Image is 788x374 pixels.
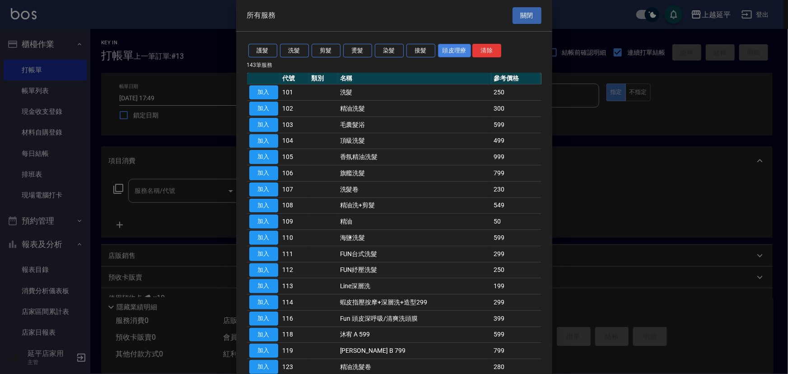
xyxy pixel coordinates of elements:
button: 加入 [249,231,278,245]
td: [PERSON_NAME] B 799 [338,343,492,359]
button: 護髮 [248,44,277,58]
td: 113 [280,278,309,295]
button: 加入 [249,118,278,132]
td: FUN紓壓洗髮 [338,262,492,278]
td: 114 [280,295,309,311]
td: 104 [280,133,309,149]
td: 549 [491,197,541,214]
td: 599 [491,327,541,343]
button: 剪髮 [312,44,340,58]
td: FUN台式洗髮 [338,246,492,262]
button: 加入 [249,215,278,229]
button: 關閉 [513,7,541,24]
td: 精油洗髮 [338,101,492,117]
td: 海鹽洗髮 [338,230,492,246]
button: 加入 [249,102,278,116]
button: 清除 [472,44,501,58]
button: 加入 [249,263,278,277]
button: 加入 [249,134,278,148]
button: 燙髮 [343,44,372,58]
td: 頂級洗髮 [338,133,492,149]
button: 加入 [249,312,278,326]
button: 加入 [249,85,278,99]
td: 洗髮 [338,84,492,101]
button: 頭皮理療 [438,44,471,58]
button: 洗髮 [280,44,309,58]
td: 蝦皮指壓按摩+深層洗+造型299 [338,295,492,311]
p: 143 筆服務 [247,61,541,69]
td: 299 [491,295,541,311]
td: 108 [280,197,309,214]
td: 旗艦洗髮 [338,165,492,182]
td: 107 [280,181,309,197]
button: 加入 [249,328,278,342]
td: 199 [491,278,541,295]
th: 類別 [309,73,338,84]
button: 加入 [249,166,278,180]
td: 599 [491,230,541,246]
td: 102 [280,101,309,117]
td: 799 [491,165,541,182]
td: Fun 頭皮深呼吸/清爽洗頭膜 [338,310,492,327]
td: 250 [491,84,541,101]
td: 230 [491,181,541,197]
td: 118 [280,327,309,343]
td: 沐宥 A 599 [338,327,492,343]
td: 洗髮卷 [338,181,492,197]
td: 毛囊髮浴 [338,117,492,133]
button: 染髮 [375,44,404,58]
th: 參考價格 [491,73,541,84]
td: 599 [491,117,541,133]
button: 加入 [249,344,278,358]
td: 111 [280,246,309,262]
button: 加入 [249,199,278,213]
td: 399 [491,310,541,327]
td: 101 [280,84,309,101]
td: 119 [280,343,309,359]
td: 300 [491,101,541,117]
th: 名稱 [338,73,492,84]
td: 精油 [338,214,492,230]
button: 加入 [249,247,278,261]
td: 105 [280,149,309,165]
td: 799 [491,343,541,359]
td: 109 [280,214,309,230]
td: Line深層洗 [338,278,492,295]
button: 加入 [249,279,278,293]
td: 110 [280,230,309,246]
th: 代號 [280,73,309,84]
td: 香氛精油洗髮 [338,149,492,165]
td: 112 [280,262,309,278]
td: 250 [491,262,541,278]
td: 499 [491,133,541,149]
td: 精油洗+剪髮 [338,197,492,214]
td: 299 [491,246,541,262]
td: 999 [491,149,541,165]
button: 加入 [249,360,278,374]
button: 加入 [249,182,278,196]
span: 所有服務 [247,11,276,20]
button: 加入 [249,295,278,309]
td: 106 [280,165,309,182]
td: 116 [280,310,309,327]
td: 103 [280,117,309,133]
button: 加入 [249,150,278,164]
td: 50 [491,214,541,230]
button: 接髮 [406,44,435,58]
